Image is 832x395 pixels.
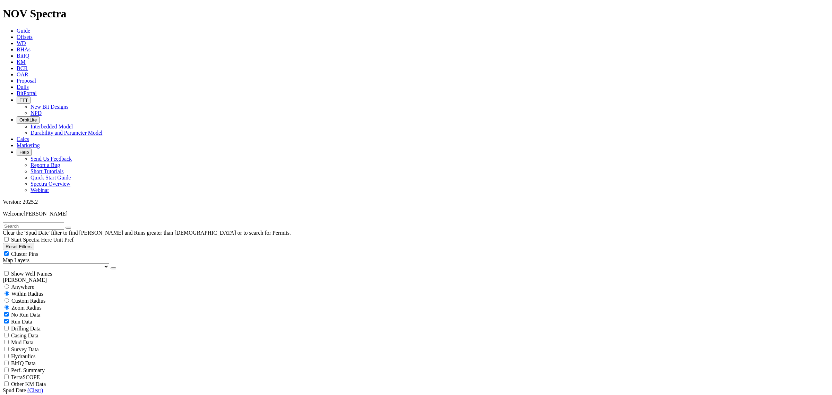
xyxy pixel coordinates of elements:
[31,156,72,162] a: Send Us Feedback
[11,333,38,338] span: Casing Data
[11,374,40,380] span: TerraSCOPE
[17,90,37,96] a: BitPortal
[3,222,64,230] input: Search
[3,257,29,263] span: Map Layers
[3,230,291,236] span: Clear the 'Spud Date' filter to find [PERSON_NAME] and Runs greater than [DEMOGRAPHIC_DATA] or to...
[17,34,33,40] a: Offsets
[24,211,68,217] span: [PERSON_NAME]
[19,150,29,155] span: Help
[17,96,31,104] button: FTT
[17,47,31,52] a: BHAs
[3,367,829,373] filter-controls-checkbox: Performance Summary
[11,346,39,352] span: Survey Data
[31,124,73,129] a: Interbedded Model
[11,251,38,257] span: Cluster Pins
[17,59,26,65] a: KM
[19,98,28,103] span: FTT
[17,149,32,156] button: Help
[31,130,103,136] a: Durability and Parameter Model
[19,117,37,123] span: OrbitLite
[31,110,42,116] a: NPD
[3,211,829,217] p: Welcome
[11,312,40,318] span: No Run Data
[11,353,35,359] span: Hydraulics
[31,168,64,174] a: Short Tutorials
[31,181,70,187] a: Spectra Overview
[3,277,829,283] div: [PERSON_NAME]
[11,367,45,373] span: Perf. Summary
[11,305,42,311] span: Zoom Radius
[4,237,9,242] input: Start Spectra Here
[3,353,829,360] filter-controls-checkbox: Hydraulics Analysis
[11,381,46,387] span: Other KM Data
[17,28,30,34] a: Guide
[31,162,60,168] a: Report a Bug
[11,319,32,325] span: Run Data
[17,53,29,59] a: BitIQ
[3,243,34,250] button: Reset Filters
[17,78,36,84] a: Proposal
[11,284,34,290] span: Anywhere
[11,339,33,345] span: Mud Data
[31,104,68,110] a: New Bit Designs
[31,187,49,193] a: Webinar
[3,380,829,387] filter-controls-checkbox: TerraSCOPE Data
[17,142,40,148] a: Marketing
[17,40,26,46] a: WD
[53,237,73,243] span: Unit Pref
[11,360,36,366] span: BitIQ Data
[17,116,40,124] button: OrbitLite
[17,84,29,90] a: Dulls
[27,387,43,393] a: (Clear)
[17,136,29,142] a: Calcs
[11,298,45,304] span: Custom Radius
[11,291,43,297] span: Within Radius
[3,199,829,205] div: Version: 2025.2
[3,387,26,393] span: Spud Date
[11,326,41,331] span: Drilling Data
[17,72,28,77] a: OAR
[3,7,829,20] h1: NOV Spectra
[11,271,52,277] span: Show Well Names
[11,237,52,243] span: Start Spectra Here
[31,175,71,180] a: Quick Start Guide
[3,373,829,380] filter-controls-checkbox: TerraSCOPE Data
[17,65,28,71] a: BCR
